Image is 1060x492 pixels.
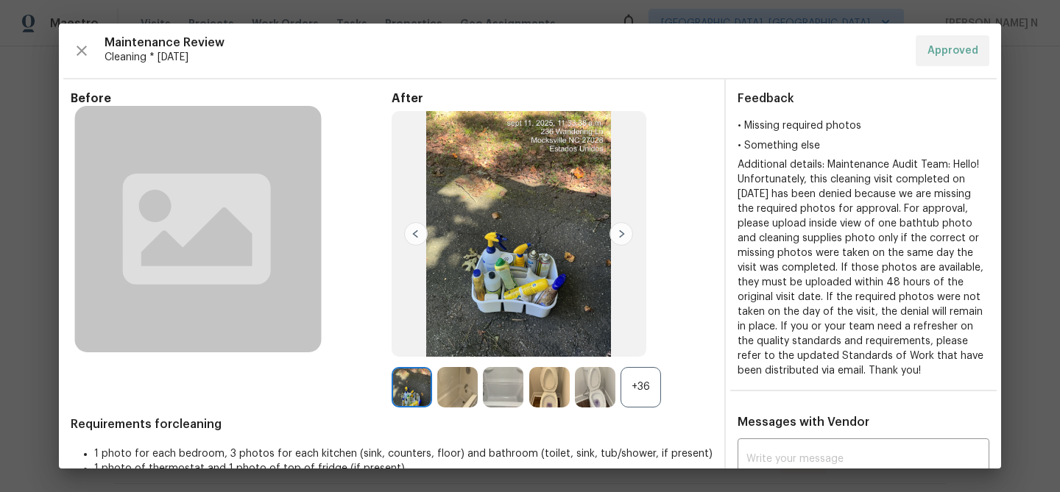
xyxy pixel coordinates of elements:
div: +36 [621,367,661,407]
span: Messages with Vendor [738,416,869,428]
span: Maintenance Review [105,35,904,50]
img: right-chevron-button-url [609,222,633,246]
span: • Something else [738,140,820,151]
span: After [392,91,713,106]
span: Cleaning * [DATE] [105,50,904,65]
li: 1 photo for each bedroom, 3 photos for each kitchen (sink, counters, floor) and bathroom (toilet,... [94,446,713,461]
span: Before [71,91,392,106]
span: Additional details: Maintenance Audit Team: Hello! Unfortunately, this cleaning visit completed o... [738,160,983,376]
span: • Missing required photos [738,121,861,131]
span: Requirements for cleaning [71,417,713,432]
li: 1 photo of thermostat and 1 photo of top of fridge (if present) [94,461,713,476]
span: Feedback [738,93,794,104]
img: left-chevron-button-url [404,222,428,246]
